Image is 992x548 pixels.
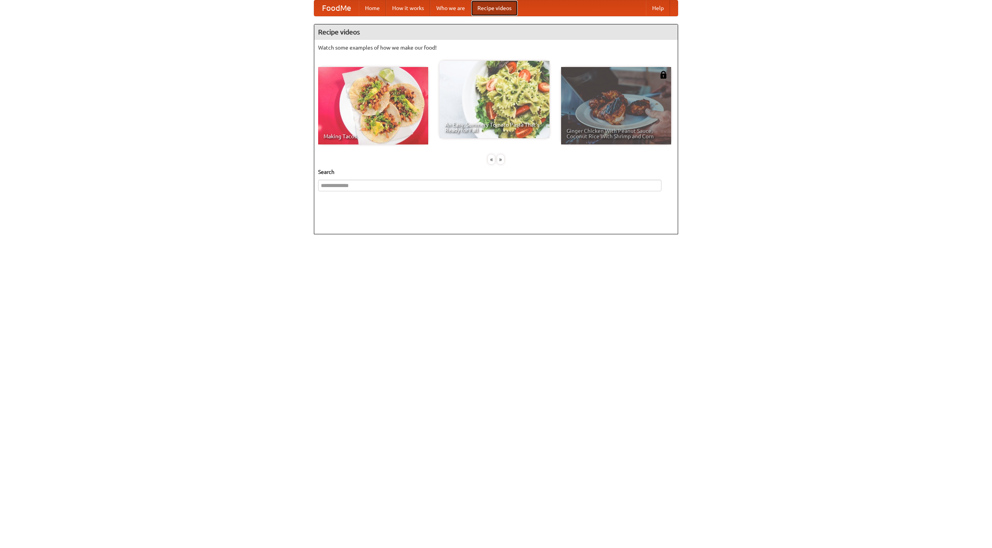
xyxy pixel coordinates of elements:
a: Help [646,0,670,16]
div: « [488,155,495,164]
div: » [497,155,504,164]
h5: Search [318,168,674,176]
a: How it works [386,0,430,16]
span: An Easy, Summery Tomato Pasta That's Ready for Fall [445,122,544,133]
h4: Recipe videos [314,24,678,40]
a: An Easy, Summery Tomato Pasta That's Ready for Fall [439,61,549,138]
p: Watch some examples of how we make our food! [318,44,674,52]
a: Making Tacos [318,67,428,144]
a: Recipe videos [471,0,518,16]
a: FoodMe [314,0,359,16]
a: Who we are [430,0,471,16]
a: Home [359,0,386,16]
img: 483408.png [660,71,667,79]
span: Making Tacos [324,134,423,139]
